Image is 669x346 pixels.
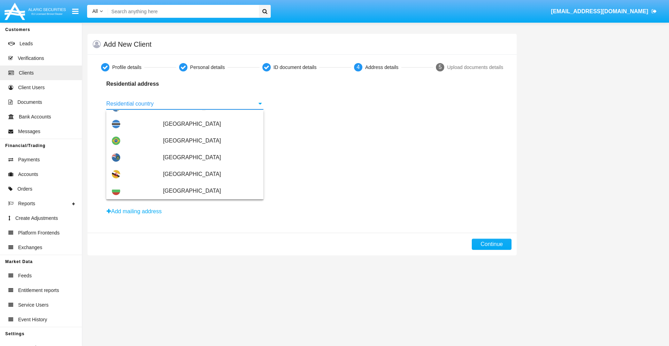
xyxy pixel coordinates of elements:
[163,149,258,166] span: [GEOGRAPHIC_DATA]
[18,84,45,91] span: Client Users
[15,215,58,222] span: Create Adjustments
[18,128,40,135] span: Messages
[18,272,32,279] span: Feeds
[18,200,35,207] span: Reports
[548,2,660,21] a: [EMAIL_ADDRESS][DOMAIN_NAME]
[17,185,32,193] span: Orders
[18,171,38,178] span: Accounts
[103,41,152,47] h5: Add New Client
[112,64,141,71] div: Profile details
[18,156,40,163] span: Payments
[447,64,503,71] div: Upload documents details
[19,113,51,121] span: Bank Accounts
[356,64,360,70] span: 4
[18,287,59,294] span: Entitlement reports
[18,301,48,309] span: Service Users
[87,8,108,15] a: All
[108,5,256,18] input: Search
[274,64,317,71] div: ID document details
[472,239,512,250] button: Continue
[551,8,648,14] span: [EMAIL_ADDRESS][DOMAIN_NAME]
[20,40,33,47] span: Leads
[106,80,263,88] p: Residential address
[17,99,42,106] span: Documents
[163,132,258,149] span: [GEOGRAPHIC_DATA]
[163,166,258,183] span: [GEOGRAPHIC_DATA]
[106,207,162,216] button: Add mailing address
[18,55,44,62] span: Verifications
[92,8,98,14] span: All
[163,183,258,199] span: [GEOGRAPHIC_DATA]
[365,64,399,71] div: Address details
[190,64,225,71] div: Personal details
[439,64,442,70] span: 5
[19,69,34,77] span: Clients
[18,229,60,237] span: Platform Frontends
[3,1,67,22] img: Logo image
[18,244,42,251] span: Exchanges
[18,316,47,323] span: Event History
[163,116,258,132] span: [GEOGRAPHIC_DATA]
